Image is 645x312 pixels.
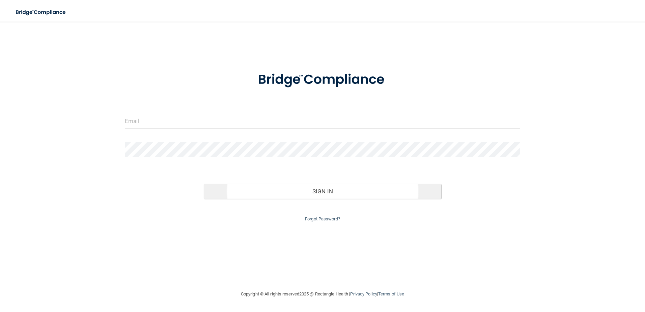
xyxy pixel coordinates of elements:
[378,291,404,296] a: Terms of Use
[199,283,446,305] div: Copyright © All rights reserved 2025 @ Rectangle Health | |
[305,216,340,221] a: Forgot Password?
[350,291,377,296] a: Privacy Policy
[204,184,441,199] button: Sign In
[528,264,637,291] iframe: Drift Widget Chat Controller
[244,62,401,97] img: bridge_compliance_login_screen.278c3ca4.svg
[125,114,521,129] input: Email
[10,5,72,19] img: bridge_compliance_login_screen.278c3ca4.svg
